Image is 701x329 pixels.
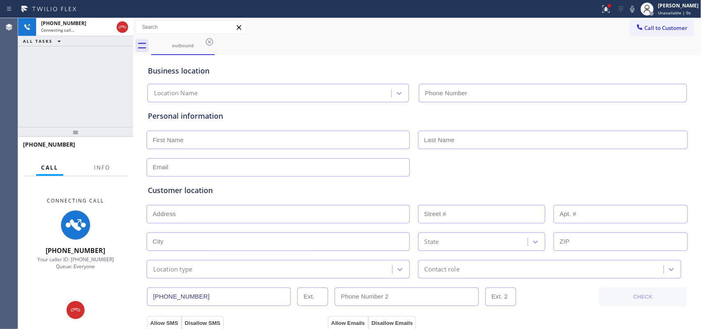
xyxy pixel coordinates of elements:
div: Location Name [154,89,198,98]
div: Personal information [148,110,687,122]
div: Customer location [148,185,687,196]
button: Hang up [67,301,85,319]
span: [PHONE_NUMBER] [46,246,106,255]
input: Ext. 2 [485,288,516,306]
input: Phone Number [419,84,687,102]
span: Your caller ID: [PHONE_NUMBER] Queue: Everyone [37,256,114,270]
input: Phone Number 2 [335,288,479,306]
span: Connecting Call [47,197,104,204]
div: outbound [152,42,214,48]
button: Mute [627,3,638,15]
input: Search [136,21,246,34]
button: Call to Customer [630,20,693,36]
div: Contact role [425,265,460,274]
button: Info [89,160,115,176]
input: Ext. [297,288,328,306]
input: Address [147,205,410,223]
input: Phone Number [147,288,291,306]
input: Email [147,158,410,177]
input: City [147,232,410,251]
div: Location type [153,265,193,274]
button: CHECK [599,288,687,306]
div: State [425,237,439,246]
input: First Name [147,131,410,149]
input: Street # [418,205,546,223]
span: Call to Customer [645,24,688,32]
div: [PERSON_NAME] [658,2,699,9]
div: Business location [148,65,687,76]
button: Call [36,160,63,176]
span: Connecting call… [41,27,74,33]
button: ALL TASKS [18,36,69,46]
span: ALL TASKS [23,38,53,44]
input: ZIP [554,232,688,251]
span: Call [41,164,58,171]
span: Unavailable | 0s [658,10,691,16]
span: Info [94,164,110,171]
span: [PHONE_NUMBER] [41,20,86,27]
span: [PHONE_NUMBER] [23,140,75,148]
button: Hang up [117,21,128,33]
input: Apt. # [554,205,688,223]
input: Last Name [418,131,688,149]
